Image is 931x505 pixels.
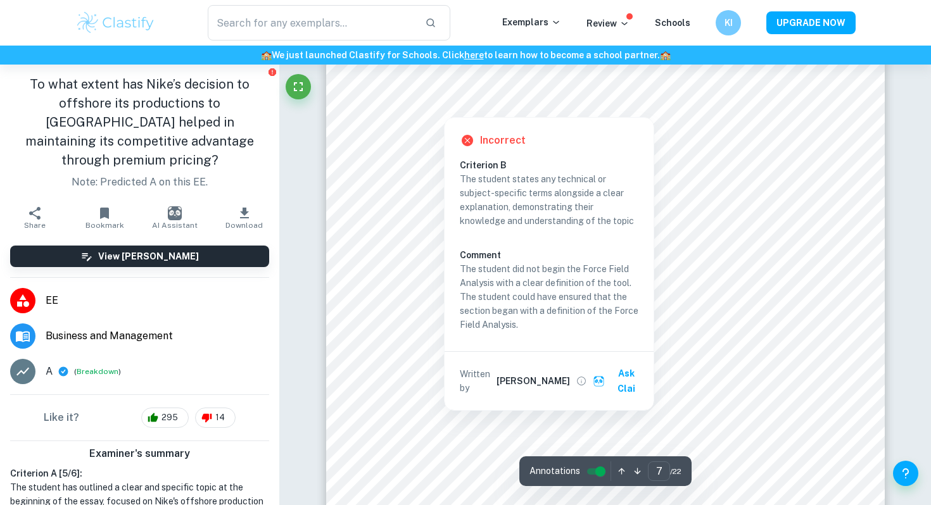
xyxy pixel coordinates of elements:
[460,262,638,332] p: The student did not begin the Force Field Analysis with a clear definition of the tool. The stude...
[141,408,189,428] div: 295
[586,16,630,30] p: Review
[464,50,484,60] a: here
[655,18,690,28] a: Schools
[46,293,269,308] span: EE
[497,374,570,388] h6: [PERSON_NAME]
[195,408,236,428] div: 14
[208,5,415,41] input: Search for any exemplars...
[10,466,269,480] h6: Criterion A [ 5 / 6 ]:
[70,200,139,235] button: Bookmark
[75,10,156,35] img: Clastify logo
[480,133,526,148] h6: Incorrect
[10,175,269,190] p: Note: Predicted A on this EE.
[10,246,269,267] button: View [PERSON_NAME]
[155,411,185,424] span: 295
[98,249,199,263] h6: View [PERSON_NAME]
[85,221,124,230] span: Bookmark
[208,411,232,424] span: 14
[24,221,46,230] span: Share
[261,50,272,60] span: 🏫
[460,367,494,395] p: Written by
[140,200,210,235] button: AI Assistant
[267,67,277,77] button: Report issue
[77,366,118,377] button: Breakdown
[766,11,856,34] button: UPGRADE NOW
[660,50,671,60] span: 🏫
[152,221,198,230] span: AI Assistant
[460,172,638,228] p: The student states any technical or subject-specific terms alongside a clear explanation, demonst...
[593,375,605,387] img: clai.svg
[286,74,311,99] button: Fullscreen
[460,158,649,172] h6: Criterion B
[670,466,681,477] span: / 22
[3,48,928,62] h6: We just launched Clastify for Schools. Click to learn how to become a school partner.
[210,200,279,235] button: Download
[590,362,649,400] button: Ask Clai
[529,464,580,478] span: Annotations
[5,446,274,461] h6: Examiner's summary
[225,221,263,230] span: Download
[460,248,638,262] h6: Comment
[721,16,736,30] h6: KI
[716,10,741,35] button: KI
[44,410,79,425] h6: Like it?
[168,206,182,220] img: AI Assistant
[10,75,269,170] h1: To what extent has Nike’s decision to offshore its productions to [GEOGRAPHIC_DATA] helped in mai...
[74,366,121,378] span: ( )
[573,372,590,390] button: View full profile
[46,328,269,344] span: Business and Management
[46,364,53,379] p: A
[502,15,561,29] p: Exemplars
[893,461,918,486] button: Help and Feedback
